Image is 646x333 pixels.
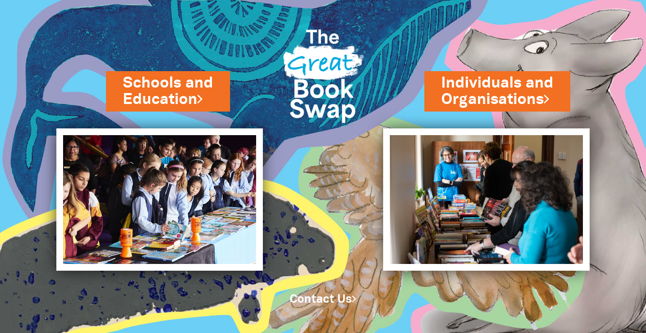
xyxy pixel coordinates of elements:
a: Contact Us [290,294,356,305]
img: Great Bookswap logo [275,10,371,136]
img: Individuals and Organisations [383,128,590,271]
img: Schools and Education [56,128,263,271]
a: Schools andEducation [123,72,213,110]
a: Individuals andOrganisations [441,72,553,110]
